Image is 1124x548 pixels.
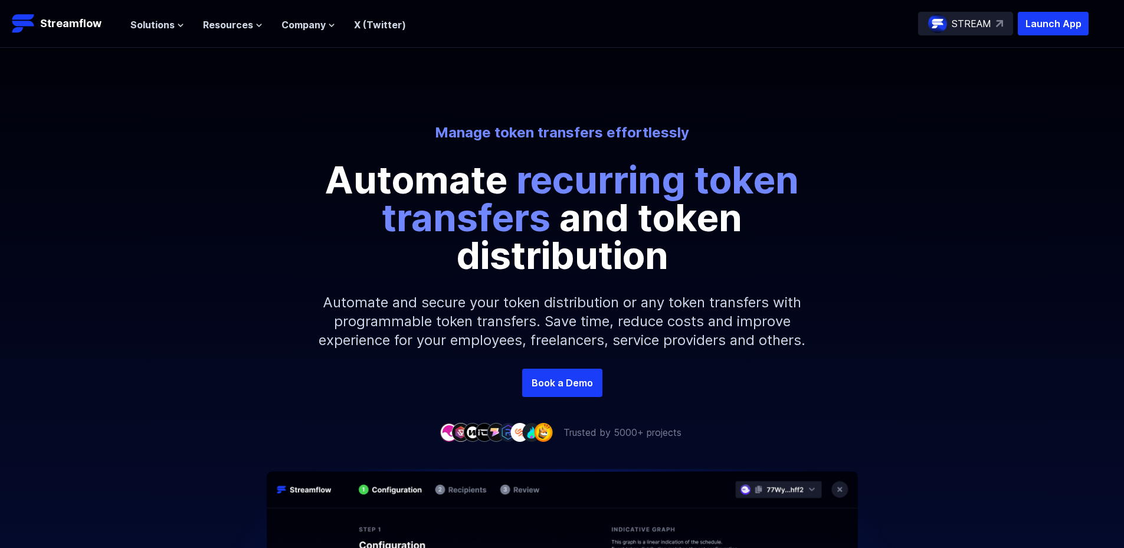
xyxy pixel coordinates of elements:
p: Manage token transfers effortlessly [235,123,889,142]
span: Resources [203,18,253,32]
img: company-7 [510,423,529,441]
a: Streamflow [12,12,119,35]
img: company-2 [451,423,470,441]
img: company-3 [463,423,482,441]
p: Streamflow [40,15,101,32]
img: company-6 [499,423,517,441]
p: STREAM [952,17,991,31]
img: company-4 [475,423,494,441]
img: company-5 [487,423,506,441]
img: streamflow-logo-circle.png [928,14,947,33]
p: Trusted by 5000+ projects [563,425,681,439]
img: company-1 [440,423,458,441]
a: Book a Demo [522,369,602,397]
span: Company [281,18,326,32]
span: Solutions [130,18,175,32]
img: company-9 [534,423,553,441]
img: top-right-arrow.svg [996,20,1003,27]
button: Launch App [1018,12,1089,35]
button: Resources [203,18,263,32]
img: Streamflow Logo [12,12,35,35]
a: X (Twitter) [354,19,406,31]
a: STREAM [918,12,1013,35]
span: recurring token transfers [382,157,799,240]
img: company-8 [522,423,541,441]
p: Automate and secure your token distribution or any token transfers with programmable token transf... [309,274,816,369]
button: Solutions [130,18,184,32]
p: Automate and token distribution [297,161,828,274]
button: Company [281,18,335,32]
